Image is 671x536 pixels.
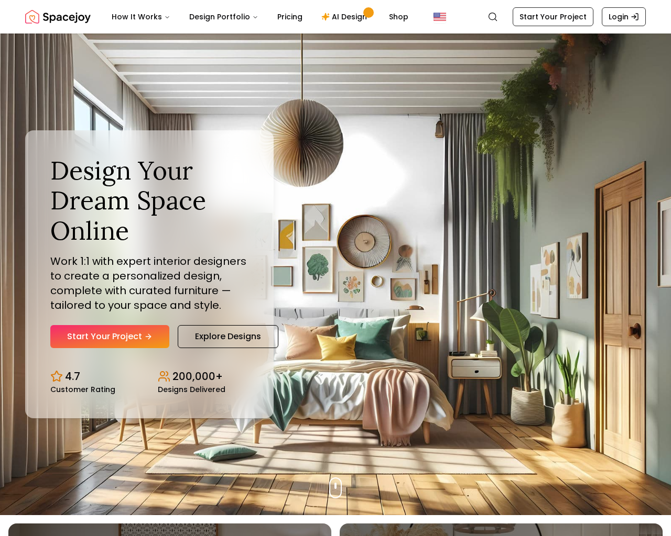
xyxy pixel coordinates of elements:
button: How It Works [103,6,179,27]
img: Spacejoy Logo [25,6,91,27]
a: Start Your Project [50,325,169,348]
a: Explore Designs [178,325,278,348]
a: Pricing [269,6,311,27]
p: Work 1:1 with expert interior designers to create a personalized design, complete with curated fu... [50,254,248,312]
button: Design Portfolio [181,6,267,27]
small: Customer Rating [50,386,115,393]
p: 200,000+ [172,369,223,384]
a: Spacejoy [25,6,91,27]
h1: Design Your Dream Space Online [50,155,248,246]
a: Start Your Project [513,7,593,26]
a: Login [602,7,646,26]
small: Designs Delivered [158,386,225,393]
img: United States [434,10,446,23]
p: 4.7 [65,369,80,384]
a: AI Design [313,6,378,27]
div: Design stats [50,361,248,393]
a: Shop [381,6,417,27]
nav: Main [103,6,417,27]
